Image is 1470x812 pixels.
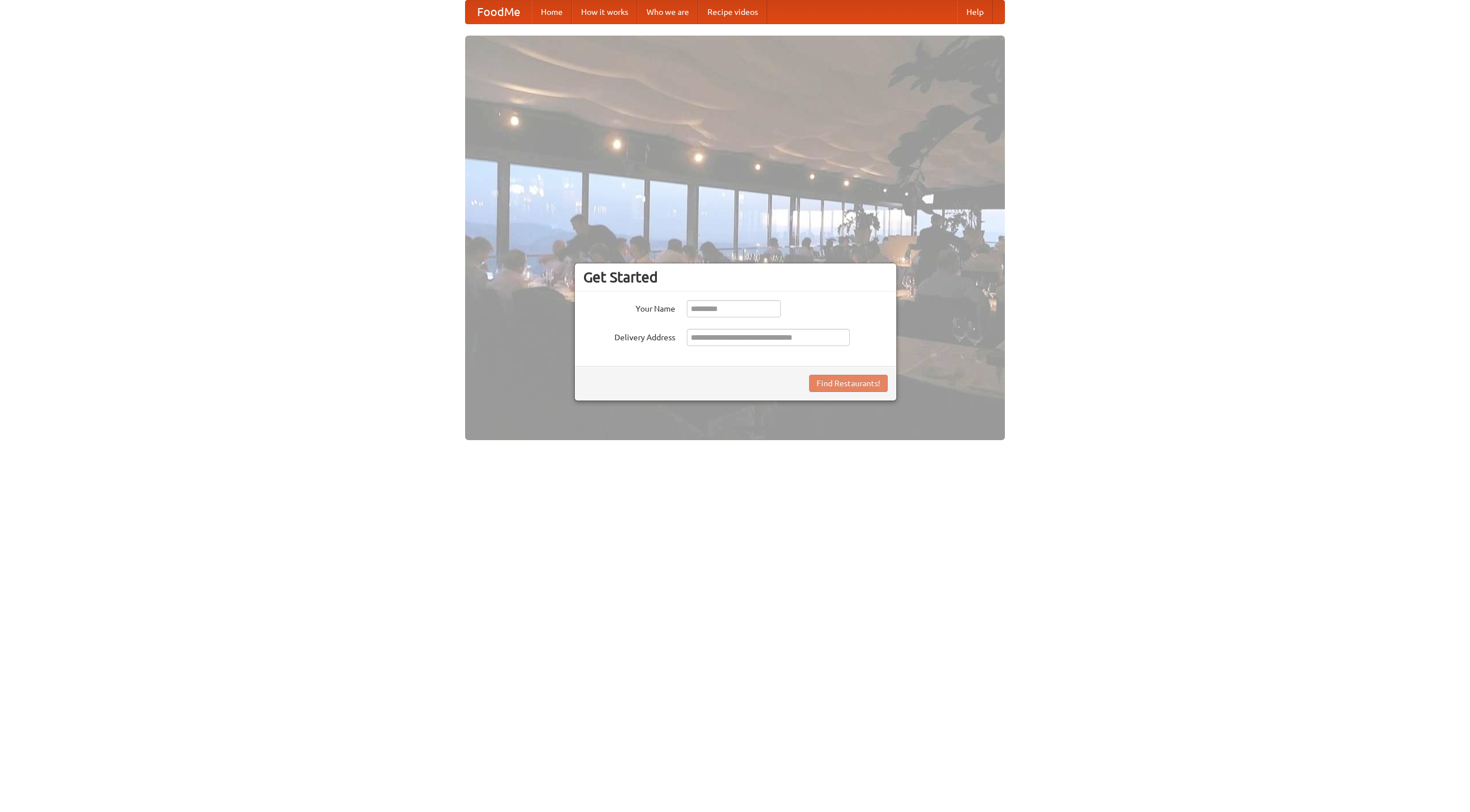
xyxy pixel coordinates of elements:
label: Delivery Address [583,329,675,343]
a: Who we are [637,1,698,24]
a: FoodMe [466,1,532,24]
h3: Get Started [583,269,888,286]
button: Find Restaurants! [809,375,888,392]
label: Your Name [583,300,675,314]
a: Help [957,1,993,24]
a: Recipe videos [698,1,767,24]
a: Home [532,1,572,24]
a: How it works [572,1,637,24]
